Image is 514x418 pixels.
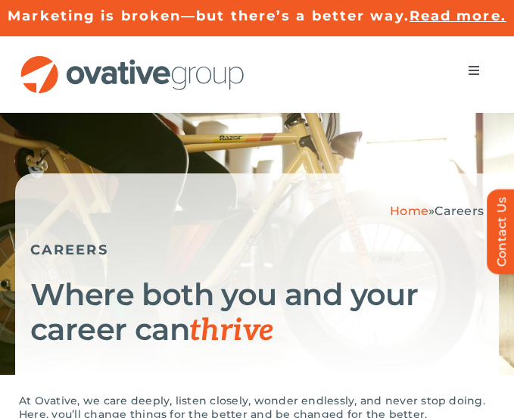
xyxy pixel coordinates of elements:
[390,204,484,218] span: »
[410,8,506,24] a: Read more.
[453,55,495,86] nav: Menu
[19,54,246,68] a: OG_Full_horizontal_RGB
[30,277,484,348] h1: Where both you and your career can
[8,8,410,24] a: Marketing is broken—but there’s a better way.
[30,242,484,258] h5: CAREERS
[189,313,273,349] span: thrive
[435,204,484,218] span: Careers
[390,204,428,218] a: Home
